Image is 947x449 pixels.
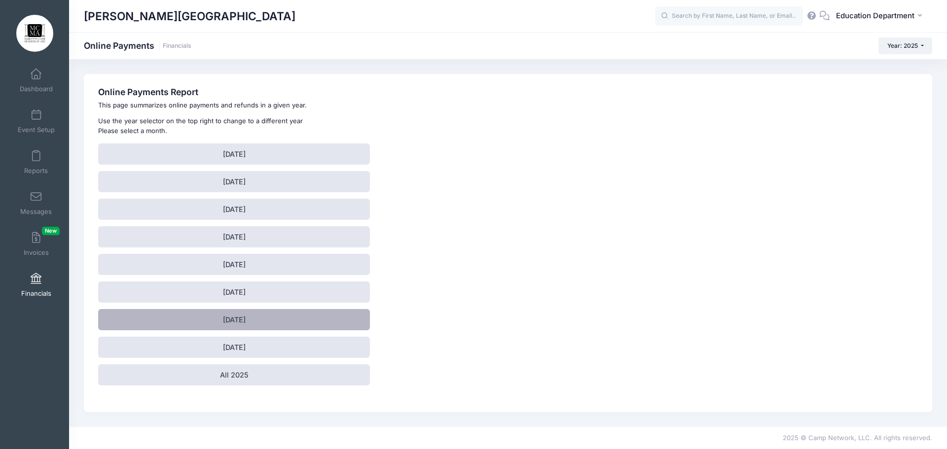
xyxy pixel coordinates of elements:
[98,309,370,330] a: [DATE]
[163,42,191,50] a: Financials
[13,186,60,220] a: Messages
[98,281,370,303] a: [DATE]
[84,40,191,51] h1: Online Payments
[98,199,370,220] a: [DATE]
[98,143,370,165] a: [DATE]
[98,116,641,136] p: Use the year selector on the top right to change to a different year Please select a month.
[98,226,370,247] a: [DATE]
[24,167,48,175] span: Reports
[13,227,60,261] a: InvoicesNew
[20,85,53,93] span: Dashboard
[98,337,370,358] a: [DATE]
[878,37,932,54] button: Year: 2025
[13,63,60,98] a: Dashboard
[98,364,370,385] a: All 2025
[16,15,53,52] img: Marietta Cobb Museum of Art
[655,6,803,26] input: Search by First Name, Last Name, or Email...
[98,87,641,97] h3: Online Payments Report
[13,145,60,179] a: Reports
[18,126,55,134] span: Event Setup
[20,207,52,216] span: Messages
[24,248,49,257] span: Invoices
[84,5,295,28] h1: [PERSON_NAME][GEOGRAPHIC_DATA]
[783,434,932,442] span: 2025 © Camp Network, LLC. All rights reserved.
[836,10,914,21] span: Education Department
[42,227,60,235] span: New
[13,268,60,302] a: Financials
[830,5,932,28] button: Education Department
[21,289,51,298] span: Financials
[13,104,60,138] a: Event Setup
[887,42,918,49] span: Year: 2025
[98,254,370,275] a: [DATE]
[98,171,370,192] a: [DATE]
[98,101,641,110] p: This page summarizes online payments and refunds in a given year.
